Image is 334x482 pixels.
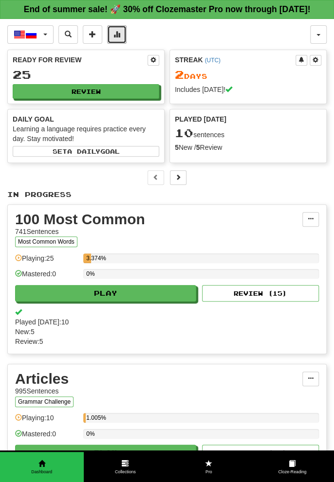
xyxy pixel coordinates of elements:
p: In Progress [7,190,327,199]
div: Streak [175,55,296,65]
span: Pro [167,469,251,475]
strong: 5 [196,143,200,151]
strong: End of summer sale! 🚀 30% off Clozemaster Pro now through [DATE]! [24,4,311,14]
div: Includes [DATE]! [175,85,321,94]
span: 2 [175,68,184,81]
div: Day s [175,69,321,81]
div: 3.374% [86,253,91,263]
button: Review (15) [202,285,319,302]
div: 995 Sentences [15,386,302,396]
div: Mastered: 0 [15,429,78,445]
button: Seta dailygoal [13,146,159,157]
div: Articles [15,372,302,386]
span: Review: 5 [15,337,319,346]
button: Grammar Challenge [15,396,74,407]
button: Add sentence to collection [83,25,102,44]
button: Play [15,285,196,302]
strong: 5 [175,143,179,151]
div: Daily Goal [13,114,159,124]
span: Played [DATE]: 10 [15,317,319,327]
div: 100 Most Common [15,212,302,227]
button: Most Common Words [15,236,77,247]
button: More stats [107,25,127,44]
div: sentences [175,127,321,140]
div: Playing: 10 [15,413,78,429]
div: Mastered: 0 [15,269,78,285]
div: 741 Sentences [15,227,302,236]
button: Review [13,84,159,99]
div: Ready for Review [13,55,148,65]
div: 25 [13,69,159,81]
button: Play [15,445,196,461]
div: Learning a language requires practice every day. Stay motivated! [13,124,159,143]
div: New / Review [175,143,321,152]
span: 10 [175,126,193,140]
button: Search sentences [58,25,78,44]
button: Review (10) [202,445,319,461]
a: (UTC) [204,57,220,64]
span: Played [DATE] [175,114,226,124]
span: New: 5 [15,327,319,337]
div: Playing: 25 [15,253,78,269]
span: a daily [67,148,100,155]
span: Collections [84,469,167,475]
